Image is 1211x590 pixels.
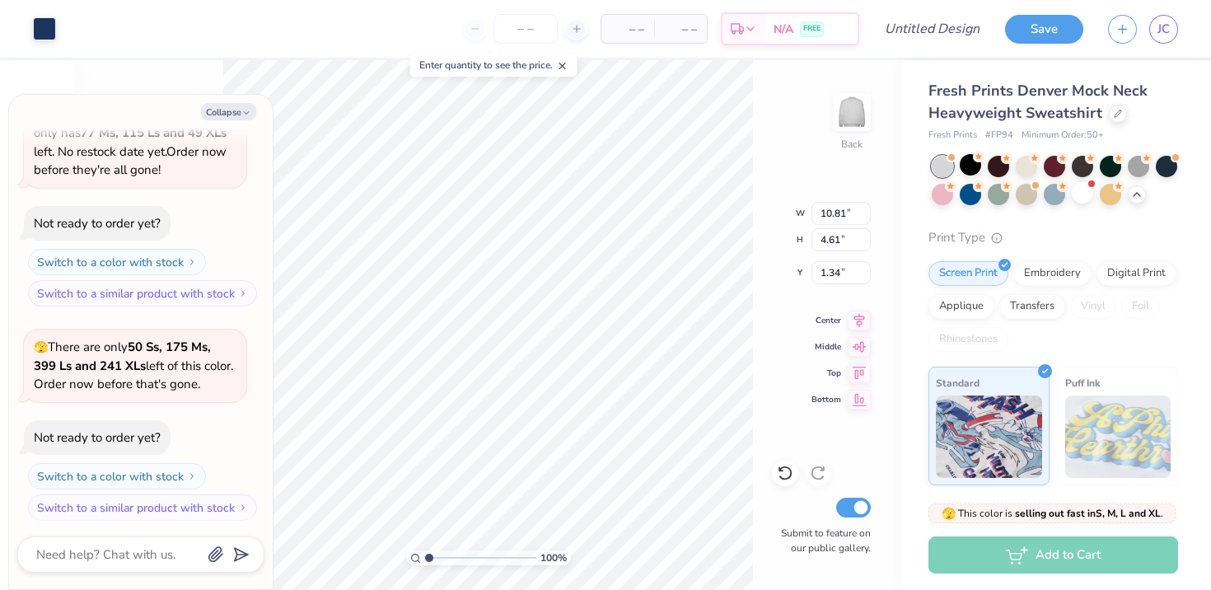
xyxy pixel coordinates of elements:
[34,429,161,446] div: Not ready to order yet?
[28,280,257,307] button: Switch to a similar product with stock
[772,526,871,555] label: Submit to feature on our public gallery.
[936,396,1042,478] img: Standard
[872,12,993,45] input: Untitled Design
[811,368,841,379] span: Top
[34,339,211,374] strong: 50 Ss, 175 Ms, 399 Ls and 241 XLs
[928,294,994,319] div: Applique
[28,249,206,275] button: Switch to a color with stock
[928,261,1008,286] div: Screen Print
[985,129,1013,143] span: # FP94
[1149,15,1178,44] a: JC
[187,257,197,267] img: Switch to a color with stock
[1013,261,1092,286] div: Embroidery
[811,394,841,405] span: Bottom
[835,96,868,129] img: Back
[811,315,841,326] span: Center
[928,129,977,143] span: Fresh Prints
[34,339,48,355] span: 🫣
[928,327,1008,352] div: Rhinestones
[201,103,256,120] button: Collapse
[611,21,644,38] span: – –
[841,137,863,152] div: Back
[187,471,197,481] img: Switch to a color with stock
[1096,261,1176,286] div: Digital Print
[928,81,1148,123] span: Fresh Prints Denver Mock Neck Heavyweight Sweatshirt
[81,124,227,141] strong: 77 Ms, 115 Ls and 49 XLs
[28,494,257,521] button: Switch to a similar product with stock
[1157,20,1170,39] span: JC
[942,506,956,522] span: 🫣
[34,215,161,232] div: Not ready to order yet?
[1065,396,1171,478] img: Puff Ink
[1005,15,1083,44] button: Save
[1015,507,1161,520] strong: selling out fast in S, M, L and XL
[1070,294,1116,319] div: Vinyl
[811,341,841,353] span: Middle
[1065,374,1100,391] span: Puff Ink
[774,21,793,38] span: N/A
[1022,129,1104,143] span: Minimum Order: 50 +
[28,463,206,489] button: Switch to a color with stock
[1121,294,1160,319] div: Foil
[34,339,233,392] span: There are only left of this color. Order now before that's gone.
[942,506,1163,521] span: This color is .
[410,54,577,77] div: Enter quantity to see the price.
[928,228,1178,247] div: Print Type
[936,374,980,391] span: Standard
[238,288,248,298] img: Switch to a similar product with stock
[999,294,1065,319] div: Transfers
[238,503,248,513] img: Switch to a similar product with stock
[493,14,558,44] input: – –
[540,550,567,565] span: 100 %
[803,23,821,35] span: FREE
[664,21,697,38] span: – –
